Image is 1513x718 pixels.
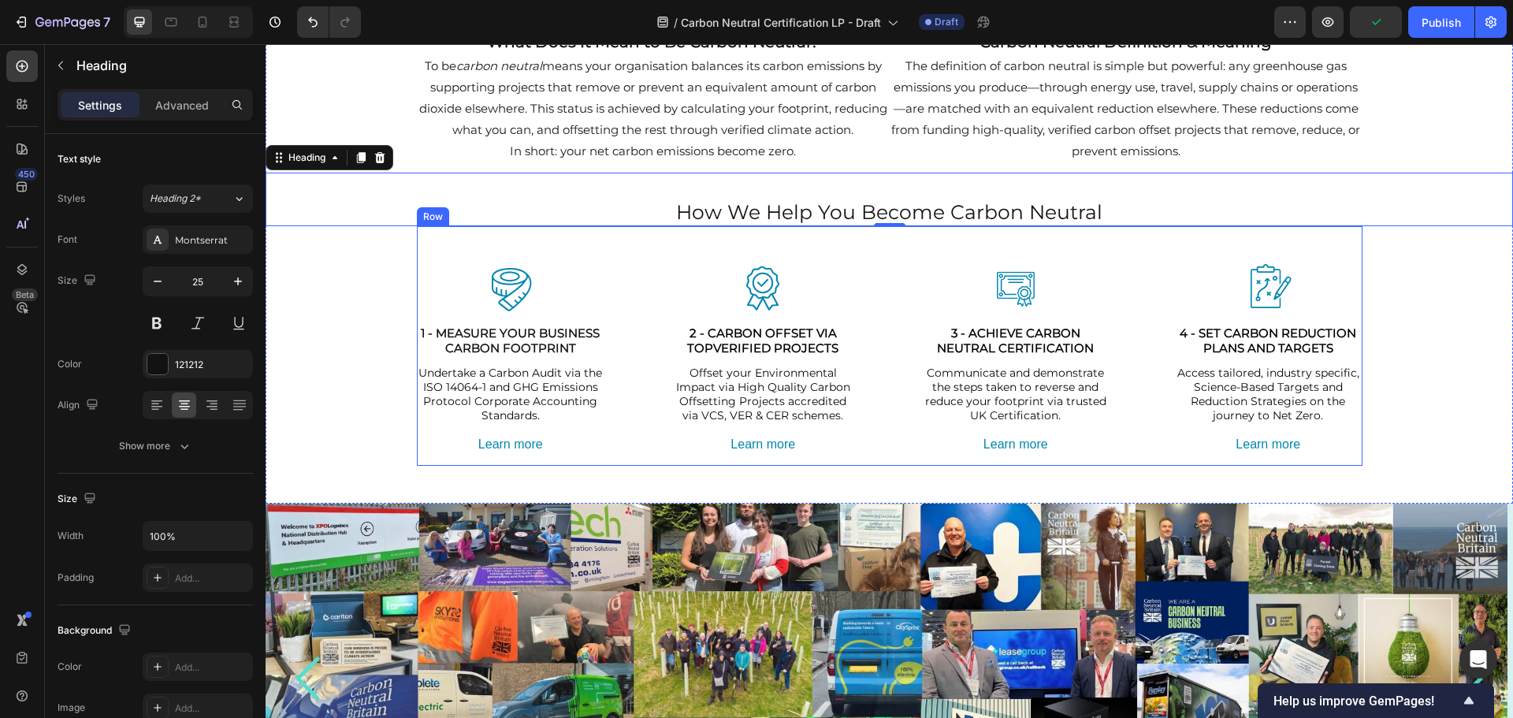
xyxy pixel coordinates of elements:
[58,489,99,510] div: Size
[78,97,122,113] p: Settings
[58,152,101,166] div: Text style
[1459,641,1497,679] div: Open Intercom Messenger
[6,6,117,38] button: 7
[175,660,249,675] div: Add...
[699,380,801,422] a: Learn more
[15,168,38,180] div: 450
[422,281,573,312] strong: 2 - CARBON OFFSET VIA TOPVERIFIED PROJECTS
[58,660,82,674] div: Color
[154,166,180,180] div: Row
[175,358,249,372] div: 121212
[660,322,841,379] span: Communicate and demonstrate the steps taken to reverse and reduce your footprint via trusted UK C...
[1408,6,1474,38] button: Publish
[718,389,783,412] p: Learn more
[266,44,1513,718] iframe: To enrich screen reader interactions, please activate Accessibility in Grammarly extension settings
[155,97,209,113] p: Advanced
[58,529,84,543] div: Width
[58,701,85,715] div: Image
[674,14,678,31] span: /
[671,281,828,312] strong: 3 - ACHIEVE CARBON NEUTRAL CERTIFICATION
[175,701,249,716] div: Add...
[58,357,82,371] div: Color
[58,620,134,642] div: Background
[912,322,1094,379] span: Access tailored, industry specific, Science-Based Targets and Reduction Strategies on the journey...
[465,389,530,412] p: Learn more
[12,288,38,301] div: Beta
[914,281,1091,312] strong: 4 - SET CARBON REDUCTION PLANS AND TARGETS
[119,438,192,454] div: Show more
[970,389,1035,412] p: Learn more
[58,233,77,247] div: Font
[935,15,958,29] span: Draft
[1159,590,1247,679] button: Carousel Next Arrow
[58,571,94,585] div: Padding
[150,192,201,206] span: Heading 2*
[1273,694,1459,709] span: Help us improve GemPages!
[979,220,1026,267] img: gempages_582052342694675096-84b69dbd-fc72-4f5a-8204-f830b32f8049.svg
[58,270,99,292] div: Size
[58,192,85,206] div: Styles
[103,13,110,32] p: 7
[143,184,253,213] button: Heading 2*
[175,571,249,586] div: Add...
[297,6,361,38] div: Undo/Redo
[474,220,521,267] img: gempages_582052342694675096-2fae445e-81c9-4a66-914f-e03ebd7badac.svg
[58,395,102,416] div: Align
[446,380,548,422] a: Learn more
[175,233,249,247] div: Montserrat
[727,220,774,267] img: gempages_582052342694675096-ecd8e450-0c9b-408d-b728-bae2c9b18202.svg
[76,56,247,75] p: Heading
[681,14,881,31] span: Carbon Neutral Certification LP - Draft
[1273,691,1478,710] button: Show survey - Help us improve GemPages!
[411,322,585,379] span: Offset your Environmental Impact via High Quality Carbon Offsetting Projects accredited via VCS, ...
[58,432,253,460] button: Show more
[951,380,1054,422] a: Learn more
[143,522,252,550] input: Auto
[1422,14,1461,31] div: Publish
